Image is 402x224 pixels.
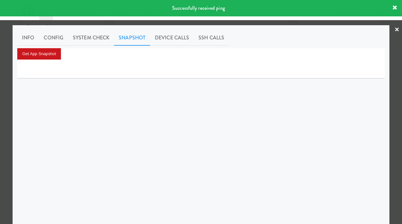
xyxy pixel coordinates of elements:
a: Info [17,30,39,46]
a: Config [39,30,68,46]
a: Snapshot [114,30,150,46]
span: Successfully received ping [172,4,225,12]
a: System Check [68,30,114,46]
a: Device Calls [150,30,194,46]
a: SSH Calls [194,30,229,46]
button: Get App Snapshot [17,48,61,60]
a: × [394,20,399,40]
